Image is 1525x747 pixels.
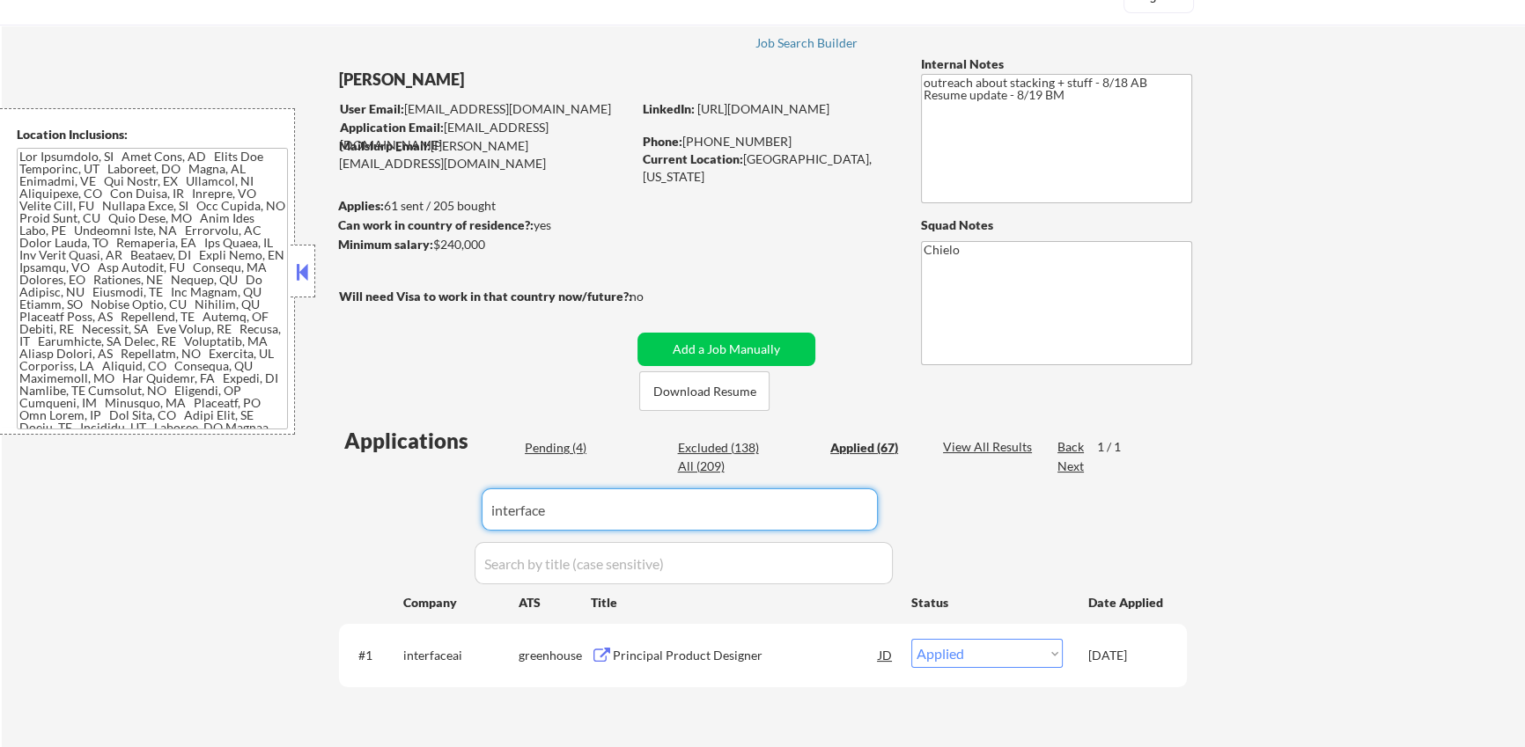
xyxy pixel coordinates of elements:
div: interfaceai [403,647,519,664]
button: Add a Job Manually [637,333,815,366]
strong: Can work in country of residence?: [338,217,534,232]
div: no [630,288,680,305]
div: 1 / 1 [1097,438,1138,456]
div: [PHONE_NUMBER] [643,133,892,150]
div: [PERSON_NAME] [339,69,701,91]
div: yes [338,216,626,234]
div: [GEOGRAPHIC_DATA], [US_STATE] [643,150,892,185]
div: Squad Notes [921,216,1192,234]
div: [PERSON_NAME][EMAIL_ADDRESS][DOMAIN_NAME] [339,137,631,172]
div: $240,000 [338,236,631,253]
div: #1 [358,647,389,664]
strong: Current Location: [643,151,743,166]
div: View All Results [943,438,1037,456]
div: Next [1057,458,1086,475]
a: [URL][DOMAIN_NAME] [697,101,829,116]
strong: Mailslurp Email: [339,138,431,153]
div: Back [1057,438,1086,456]
strong: Application Email: [340,120,444,135]
div: JD [877,639,895,670]
div: Principal Product Designer [613,647,879,664]
strong: LinkedIn: [643,101,695,116]
div: [EMAIL_ADDRESS][DOMAIN_NAME] [340,119,631,153]
strong: Applies: [338,198,384,213]
div: Date Applied [1088,594,1166,612]
strong: Will need Visa to work in that country now/future?: [339,289,632,304]
input: Search by company (case sensitive) [482,488,878,531]
div: Pending (4) [525,439,613,457]
strong: Minimum salary: [338,237,433,252]
div: Company [403,594,519,612]
strong: User Email: [340,101,404,116]
strong: Phone: [643,134,682,149]
button: Download Resume [639,371,770,411]
div: 61 sent / 205 bought [338,197,631,215]
div: Excluded (138) [677,439,765,457]
div: Location Inclusions: [17,126,288,143]
div: ATS [519,594,591,612]
div: All (209) [677,458,765,475]
div: Status [911,586,1063,618]
a: Job Search Builder [755,36,858,54]
div: Title [591,594,895,612]
div: [EMAIL_ADDRESS][DOMAIN_NAME] [340,100,631,118]
input: Search by title (case sensitive) [475,542,893,584]
div: greenhouse [519,647,591,664]
div: Applications [344,430,519,451]
div: Internal Notes [921,55,1192,73]
div: [DATE] [1088,647,1166,664]
div: Applied (67) [830,439,918,457]
div: Job Search Builder [755,37,858,49]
